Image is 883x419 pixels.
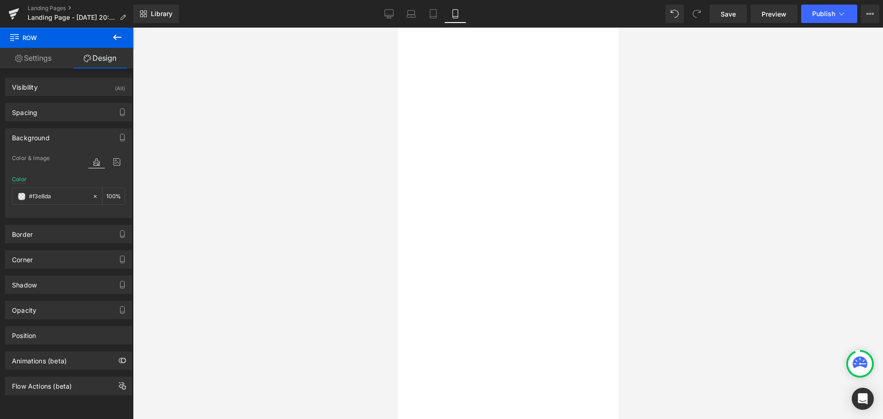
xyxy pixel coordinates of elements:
div: Open Intercom Messenger [852,388,874,410]
a: Desktop [378,5,400,23]
button: Publish [801,5,857,23]
div: (All) [115,78,125,93]
span: Landing Page - [DATE] 20:00:58 [28,14,116,21]
div: Flow Actions (beta) [12,377,72,390]
button: Undo [665,5,684,23]
div: Shadow [12,276,37,289]
div: Border [12,225,33,238]
a: Laptop [400,5,422,23]
div: Visibility [12,78,38,91]
input: Color [29,191,88,201]
div: Color [12,176,27,183]
div: Background [12,129,50,142]
a: Landing Pages [28,5,133,12]
div: Animations (beta) [12,352,67,365]
span: Color & Image [12,155,50,161]
div: Position [12,327,36,339]
a: Design [67,48,133,69]
span: Preview [762,9,786,19]
a: Tablet [422,5,444,23]
div: Spacing [12,103,37,116]
a: Mobile [444,5,466,23]
button: Redo [688,5,706,23]
span: Save [721,9,736,19]
a: Preview [751,5,797,23]
span: Library [151,10,172,18]
div: Corner [12,251,33,264]
div: Opacity [12,301,36,314]
div: % [103,188,125,204]
span: Row [9,28,101,48]
button: More [861,5,879,23]
a: New Library [133,5,179,23]
span: Publish [812,10,835,17]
